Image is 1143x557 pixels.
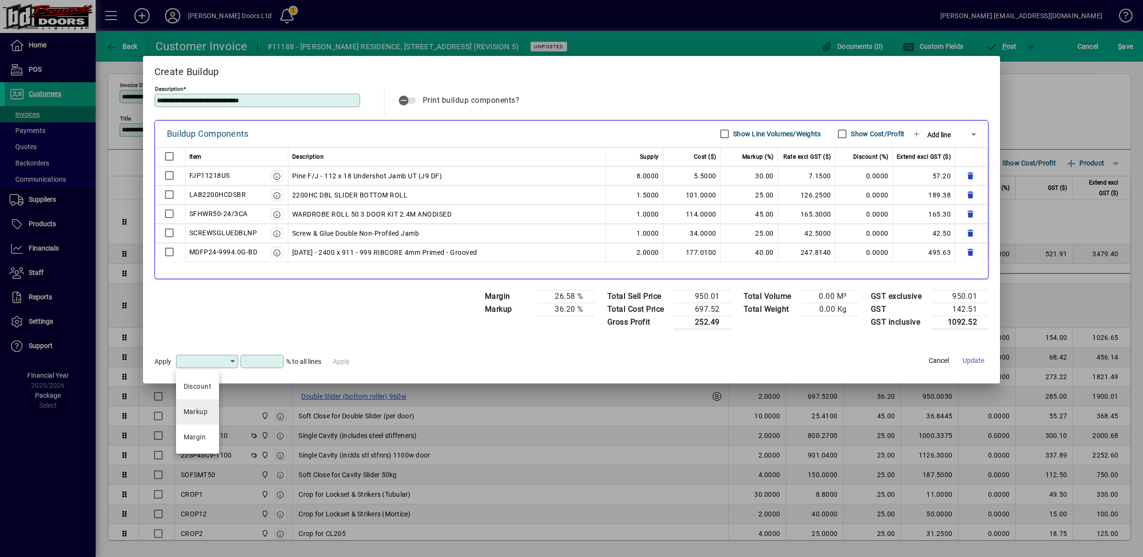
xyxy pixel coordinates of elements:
[782,247,831,258] div: 247.8140
[782,170,831,182] div: 7.1500
[176,374,220,399] mat-option: Discount
[288,186,606,205] td: 2200HC DBL SLIDER BOTTOM ROLL
[893,224,956,243] td: 42.50
[480,303,538,316] td: Markup
[288,224,606,243] td: Screw & Glue Double Non-Profiled Jamb
[288,166,606,186] td: Pine F/J - 112 x 18 Undershot Jamb UT (J9 DF)
[929,356,949,366] span: Cancel
[286,358,321,365] span: % to all lines
[606,243,663,262] td: 2.0000
[897,151,951,163] span: Extend excl GST ($)
[154,358,171,365] span: Apply
[606,166,663,186] td: 8.0000
[866,290,932,303] td: GST exclusive
[958,352,989,369] button: Update
[184,382,212,392] div: Discount
[674,303,731,316] td: 697.52
[292,151,324,163] span: Description
[866,303,932,316] td: GST
[674,290,731,303] td: 950.01
[866,316,932,329] td: GST inclusive
[782,228,831,239] div: 42.5000
[288,205,606,224] td: WARDROBE ROLL 50 3 DOOR KIT 2.4M ANODISED
[603,316,674,329] td: Gross Profit
[423,96,520,105] span: Print buildup components?
[167,126,249,142] div: Buildup Components
[721,205,778,224] td: 45.00
[721,186,778,205] td: 25.00
[640,151,659,163] span: Supply
[694,151,716,163] span: Cost ($)
[143,56,1000,84] h2: Create Buildup
[674,316,731,329] td: 252.49
[893,166,956,186] td: 57.20
[606,186,663,205] td: 1.5000
[667,189,716,201] div: 101.0000
[184,407,208,417] div: Markup
[538,303,595,316] td: 36.20 %
[606,205,663,224] td: 1.0000
[721,243,778,262] td: 40.00
[931,303,989,316] td: 142.51
[667,247,716,258] div: 177.0100
[782,208,831,220] div: 165.3000
[801,290,858,303] td: 0.00 M³
[667,208,716,220] div: 114.0000
[835,224,893,243] td: 0.0000
[783,151,831,163] span: Rate excl GST ($)
[189,170,230,181] div: FJP11218US
[853,151,889,163] span: Discount (%)
[835,243,893,262] td: 0.0000
[739,290,801,303] td: Total Volume
[189,208,248,219] div: SFHWR50-24/3CA
[189,227,257,239] div: SCREWSGLUEDBLNP
[538,290,595,303] td: 26.58 %
[603,290,674,303] td: Total Sell Price
[893,205,956,224] td: 165.30
[721,224,778,243] td: 25.00
[963,356,984,366] span: Update
[603,303,674,316] td: Total Cost Price
[742,151,774,163] span: Markup (%)
[739,303,801,316] td: Total Weight
[835,166,893,186] td: 0.0000
[480,290,538,303] td: Margin
[835,205,893,224] td: 0.0000
[667,228,716,239] div: 34.0000
[893,186,956,205] td: 189.38
[189,246,258,258] div: MDFP24-9994.0G-BD
[927,131,951,139] span: Add line
[176,399,220,425] mat-option: Markup
[176,425,220,450] mat-option: Margin
[184,432,206,442] div: Margin
[606,224,663,243] td: 1.0000
[801,303,858,316] td: 0.00 Kg
[849,129,904,139] label: Show Cost/Profit
[835,186,893,205] td: 0.0000
[155,85,183,92] mat-label: Description
[923,352,954,369] button: Cancel
[189,189,246,200] div: LAB2200HCDSBR
[893,243,956,262] td: 495.63
[731,129,821,139] label: Show Line Volumes/Weights
[931,290,989,303] td: 950.01
[782,189,831,201] div: 126.2500
[288,243,606,262] td: [DATE] - 2400 x 911 - 999 RIBCORE 4mm Primed - Grooved
[667,170,716,182] div: 5.5000
[189,151,202,163] span: Item
[931,316,989,329] td: 1092.52
[721,166,778,186] td: 30.00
